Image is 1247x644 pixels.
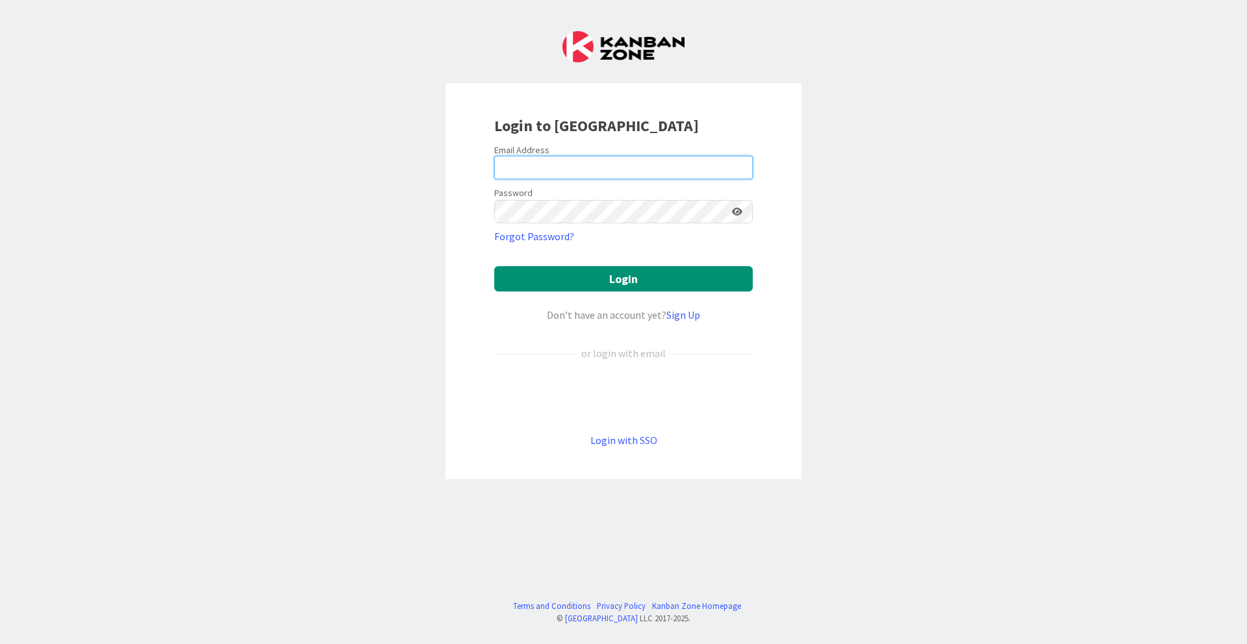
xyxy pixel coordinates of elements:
button: Login [494,266,753,291]
a: Login with SSO [590,434,657,447]
label: Password [494,186,533,200]
div: © LLC 2017- 2025 . [507,612,741,625]
label: Email Address [494,144,549,156]
div: or login with email [578,345,669,361]
a: Forgot Password? [494,229,574,244]
a: Sign Up [666,308,700,321]
a: Privacy Policy [597,600,646,612]
img: Kanban Zone [562,31,685,62]
b: Login to [GEOGRAPHIC_DATA] [494,116,699,136]
a: [GEOGRAPHIC_DATA] [565,613,638,623]
iframe: Sign in with Google Button [488,382,759,411]
a: Kanban Zone Homepage [652,600,741,612]
a: Terms and Conditions [513,600,590,612]
div: Don’t have an account yet? [494,307,753,323]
